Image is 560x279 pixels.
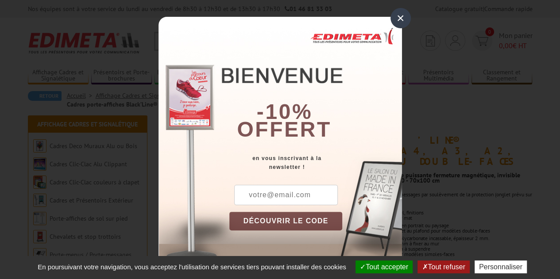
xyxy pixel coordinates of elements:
[234,185,338,205] input: votre@email.com
[390,8,411,28] div: ×
[417,260,469,273] button: Tout refuser
[33,263,351,271] span: En poursuivant votre navigation, vous acceptez l'utilisation de services tiers pouvant installer ...
[475,260,527,273] button: Personnaliser (fenêtre modale)
[257,100,313,123] b: -10%
[355,260,413,273] button: Tout accepter
[237,118,332,141] font: offert
[229,212,343,230] button: DÉCOUVRIR LE CODE
[229,154,402,172] div: en vous inscrivant à la newsletter !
